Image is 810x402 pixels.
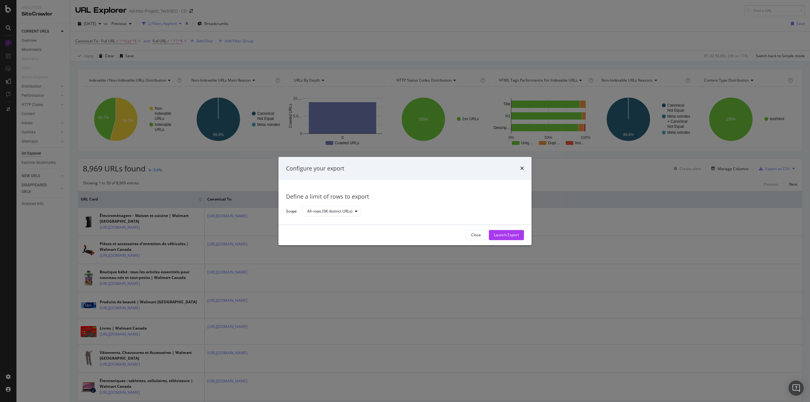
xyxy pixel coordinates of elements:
[278,157,532,245] div: modal
[788,380,804,396] div: Open Intercom Messenger
[286,193,524,201] div: Define a limit of rows to export
[302,207,360,217] button: All rows (9K distinct URLs)
[494,232,519,238] div: Launch Export
[471,232,481,238] div: Close
[466,230,486,240] button: Close
[489,230,524,240] button: Launch Export
[286,164,344,173] div: Configure your export
[520,164,524,173] div: times
[286,208,297,215] label: Scope
[307,210,352,213] div: All rows (9K distinct URLs)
